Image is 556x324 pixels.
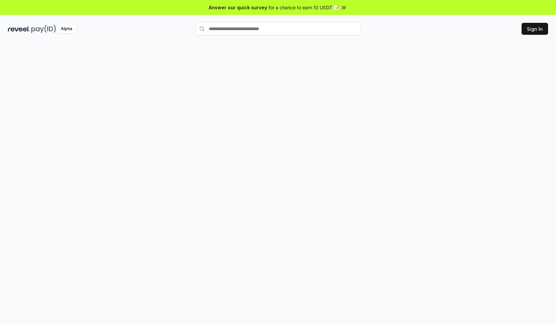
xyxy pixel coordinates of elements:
[268,4,339,11] span: for a chance to earn 10 USDT 📝
[209,4,267,11] span: Answer our quick survey
[522,23,548,35] button: Sign In
[31,25,56,33] img: pay_id
[57,25,76,33] div: Alpha
[8,25,30,33] img: reveel_dark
